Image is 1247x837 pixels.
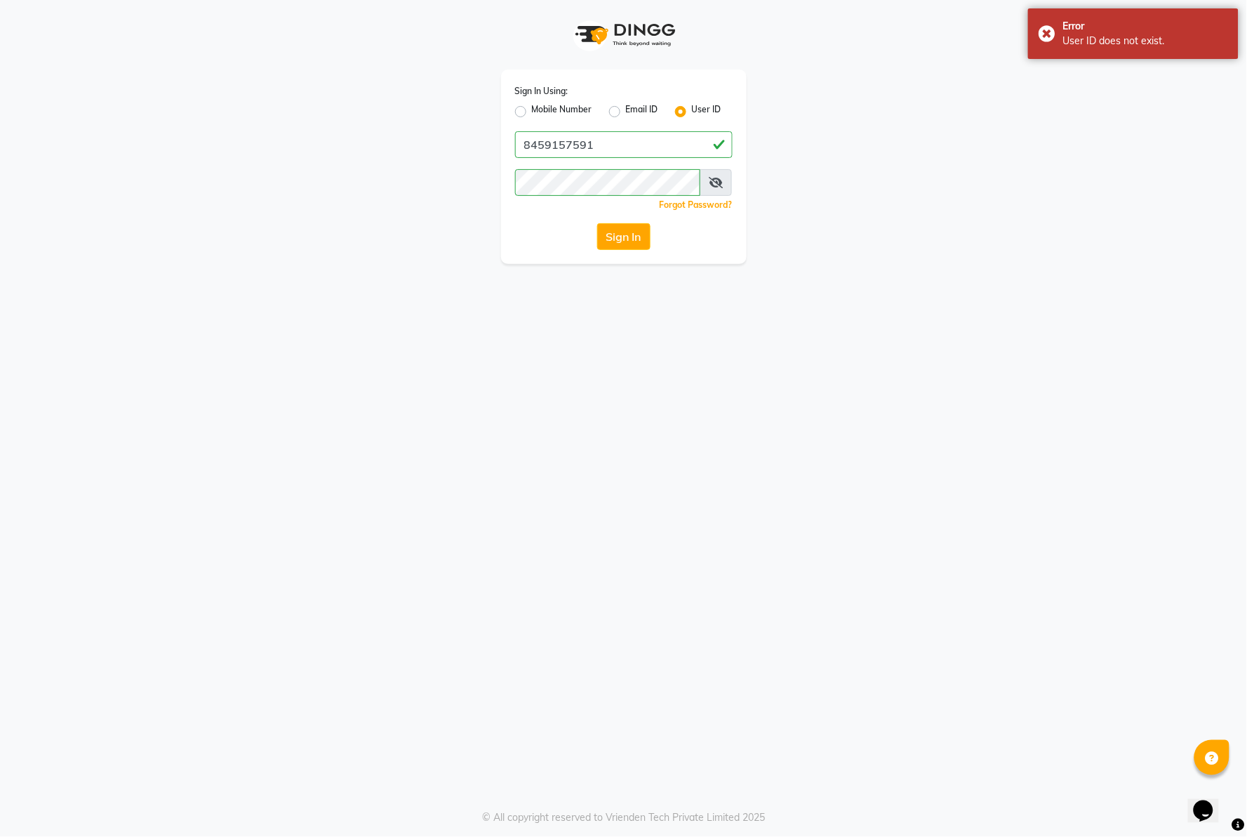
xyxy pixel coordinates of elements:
label: Mobile Number [532,103,592,120]
label: Email ID [626,103,658,120]
div: User ID does not exist. [1063,34,1228,48]
button: Sign In [597,223,651,250]
div: Error [1063,19,1228,34]
img: logo1.svg [568,14,680,55]
label: Sign In Using: [515,85,568,98]
input: Username [515,169,701,196]
input: Username [515,131,733,158]
iframe: chat widget [1188,781,1233,823]
label: User ID [692,103,721,120]
a: Forgot Password? [660,199,733,210]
